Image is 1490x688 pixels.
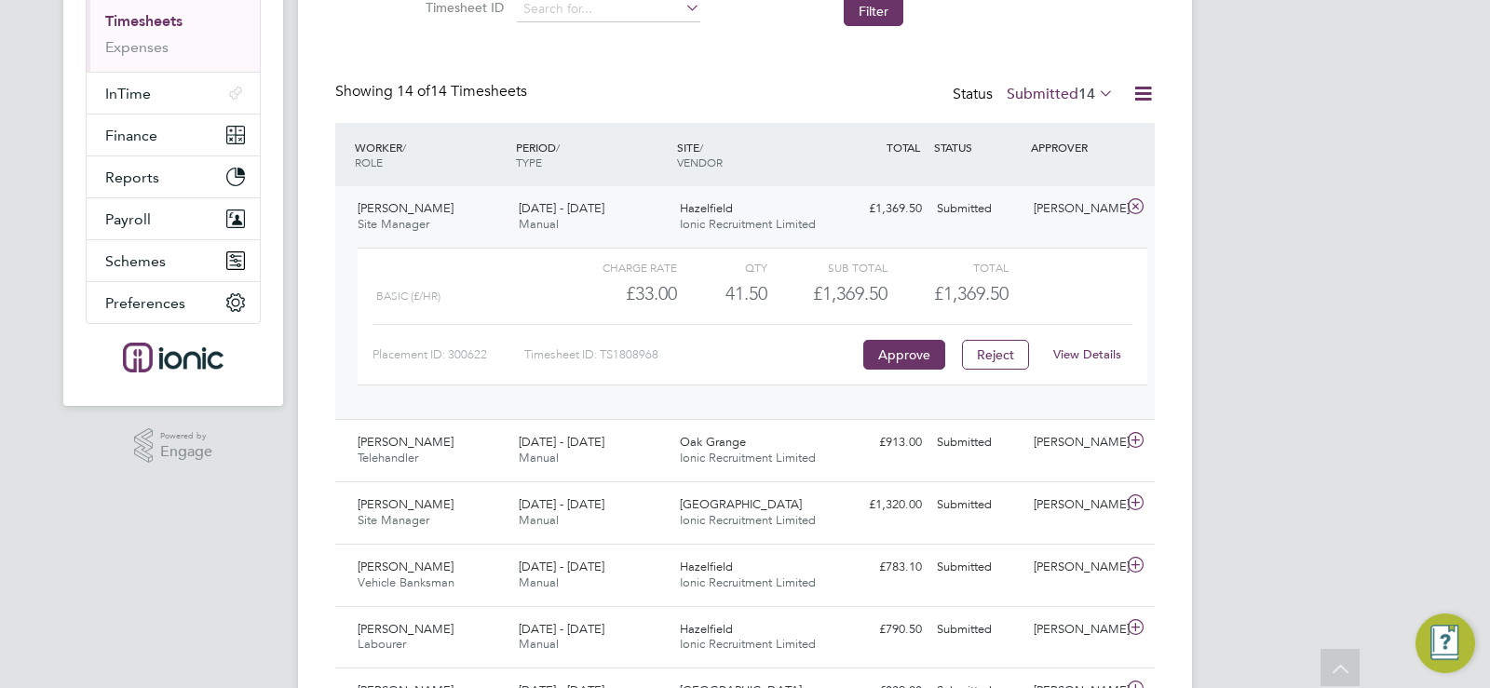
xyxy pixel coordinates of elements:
div: Placement ID: 300622 [372,340,524,370]
div: APPROVER [1026,130,1123,164]
span: Payroll [105,210,151,228]
span: Schemes [105,252,166,270]
span: Oak Grange [680,434,746,450]
button: Reports [87,156,260,197]
button: InTime [87,73,260,114]
span: [DATE] - [DATE] [519,200,604,216]
span: TYPE [516,155,542,169]
span: Manual [519,574,559,590]
span: Basic (£/HR) [376,290,440,303]
span: Hazelfield [680,621,733,637]
span: 14 of [397,82,430,101]
span: [DATE] - [DATE] [519,434,604,450]
div: £783.10 [833,552,929,583]
span: 14 [1078,85,1095,103]
span: / [402,140,406,155]
span: Powered by [160,428,212,444]
button: Finance [87,115,260,155]
span: Ionic Recruitment Limited [680,636,816,652]
span: Site Manager [358,216,429,232]
span: [DATE] - [DATE] [519,496,604,512]
div: £913.00 [833,427,929,458]
span: Manual [519,636,559,652]
div: £1,369.50 [767,278,887,309]
div: 41.50 [677,278,767,309]
span: [PERSON_NAME] [358,496,454,512]
span: / [556,140,560,155]
div: Submitted [929,552,1026,583]
a: Expenses [105,38,169,56]
button: Engage Resource Center [1415,614,1475,673]
a: View Details [1053,346,1121,362]
div: £1,320.00 [833,490,929,520]
span: Reports [105,169,159,186]
span: Site Manager [358,512,429,528]
span: Ionic Recruitment Limited [680,450,816,465]
div: Total [887,256,1008,278]
div: £33.00 [557,278,677,309]
button: Reject [962,340,1029,370]
span: VENDOR [677,155,723,169]
div: [PERSON_NAME] [1026,614,1123,645]
div: Submitted [929,490,1026,520]
div: Submitted [929,427,1026,458]
button: Schemes [87,240,260,281]
div: Timesheet ID: TS1808968 [524,340,859,370]
span: ROLE [355,155,383,169]
div: Showing [335,82,531,101]
span: Hazelfield [680,559,733,574]
img: ionic-logo-retina.png [123,343,223,372]
div: [PERSON_NAME] [1026,552,1123,583]
span: Ionic Recruitment Limited [680,574,816,590]
span: [PERSON_NAME] [358,200,454,216]
a: Powered byEngage [134,428,213,464]
div: WORKER [350,130,511,179]
div: £1,369.50 [833,194,929,224]
div: Status [953,82,1117,108]
a: Timesheets [105,12,183,30]
span: [PERSON_NAME] [358,434,454,450]
span: Finance [105,127,157,144]
span: [PERSON_NAME] [358,621,454,637]
button: Approve [863,340,945,370]
div: Submitted [929,614,1026,645]
span: Engage [160,444,212,460]
button: Payroll [87,198,260,239]
div: PERIOD [511,130,672,179]
div: Sub Total [767,256,887,278]
span: Ionic Recruitment Limited [680,512,816,528]
div: [PERSON_NAME] [1026,427,1123,458]
span: Hazelfield [680,200,733,216]
div: SITE [672,130,833,179]
div: £790.50 [833,614,929,645]
span: Manual [519,216,559,232]
div: Charge rate [557,256,677,278]
div: [PERSON_NAME] [1026,490,1123,520]
span: £1,369.50 [934,282,1009,304]
span: [DATE] - [DATE] [519,559,604,574]
label: Submitted [1007,85,1114,103]
span: Preferences [105,294,185,312]
button: Preferences [87,282,260,323]
span: Labourer [358,636,406,652]
div: STATUS [929,130,1026,164]
span: TOTAL [887,140,920,155]
span: [DATE] - [DATE] [519,621,604,637]
div: [PERSON_NAME] [1026,194,1123,224]
span: / [699,140,703,155]
span: [PERSON_NAME] [358,559,454,574]
a: Go to home page [86,343,261,372]
span: [GEOGRAPHIC_DATA] [680,496,802,512]
span: Manual [519,450,559,465]
div: Submitted [929,194,1026,224]
span: 14 Timesheets [397,82,527,101]
div: QTY [677,256,767,278]
span: Ionic Recruitment Limited [680,216,816,232]
span: Vehicle Banksman [358,574,454,590]
span: Manual [519,512,559,528]
span: Telehandler [358,450,418,465]
span: InTime [105,85,151,102]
